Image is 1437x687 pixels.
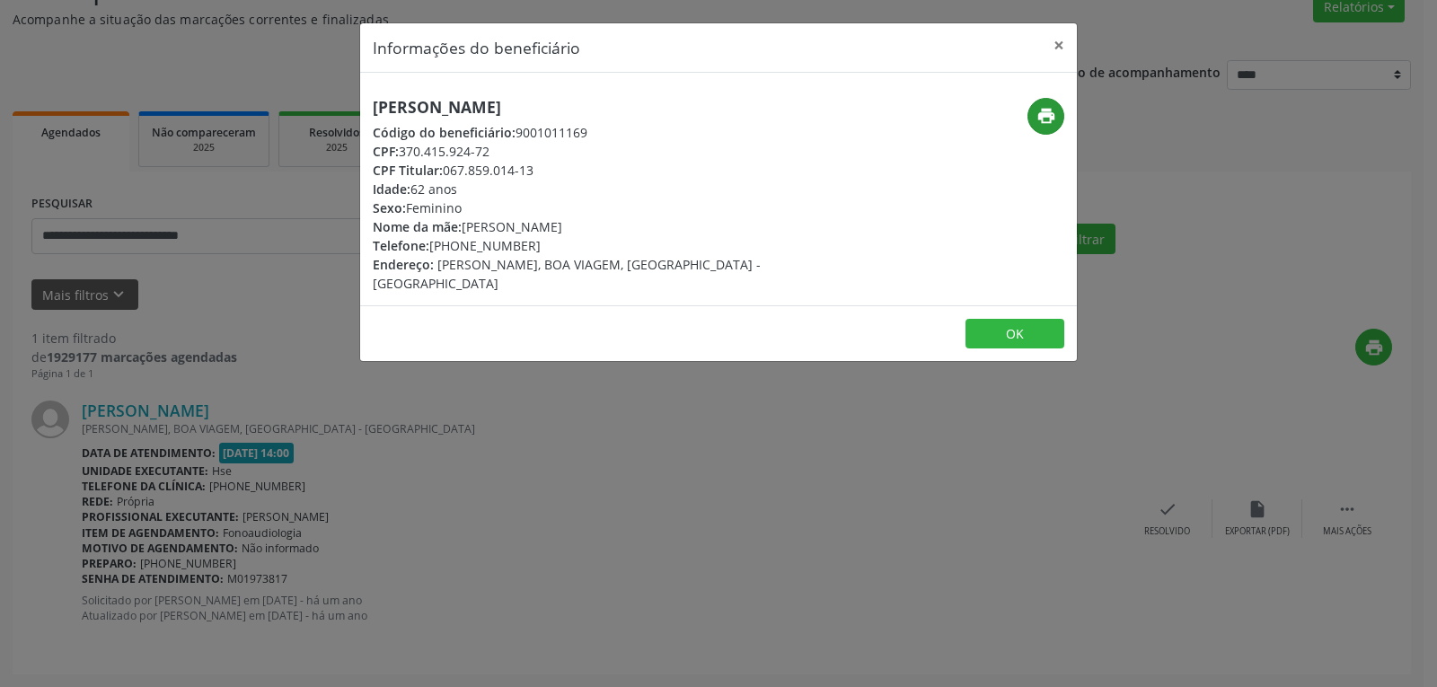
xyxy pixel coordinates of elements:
span: Telefone: [373,237,429,254]
span: Idade: [373,181,410,198]
div: [PHONE_NUMBER] [373,236,825,255]
div: 067.859.014-13 [373,161,825,180]
div: 62 anos [373,180,825,198]
button: OK [965,319,1064,349]
div: 370.415.924-72 [373,142,825,161]
span: CPF: [373,143,399,160]
h5: [PERSON_NAME] [373,98,825,117]
div: 9001011169 [373,123,825,142]
span: Sexo: [373,199,406,216]
span: [PERSON_NAME], BOA VIAGEM, [GEOGRAPHIC_DATA] - [GEOGRAPHIC_DATA] [373,256,761,292]
i: print [1036,106,1056,126]
div: [PERSON_NAME] [373,217,825,236]
button: Close [1041,23,1077,67]
h5: Informações do beneficiário [373,36,580,59]
button: print [1027,98,1064,135]
span: Endereço: [373,256,434,273]
span: CPF Titular: [373,162,443,179]
span: Nome da mãe: [373,218,462,235]
div: Feminino [373,198,825,217]
span: Código do beneficiário: [373,124,516,141]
